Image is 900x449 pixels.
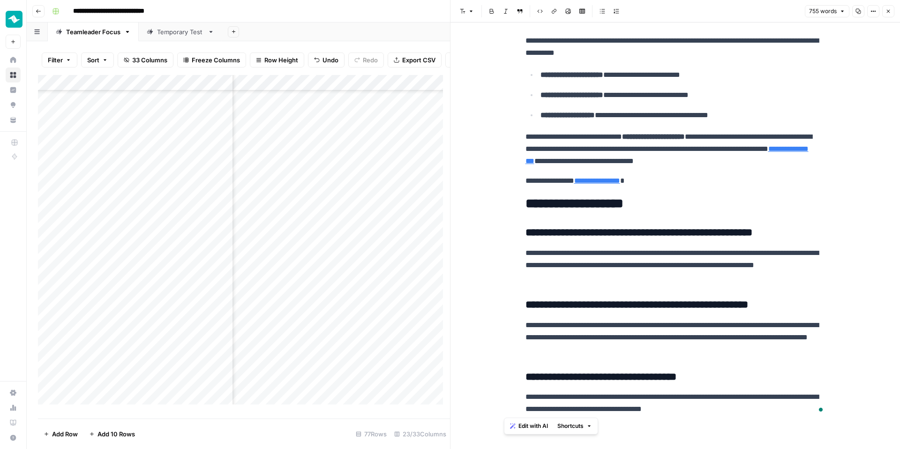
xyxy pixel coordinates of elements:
[348,52,384,67] button: Redo
[809,7,837,15] span: 755 words
[81,52,114,67] button: Sort
[97,429,135,439] span: Add 10 Rows
[388,52,442,67] button: Export CSV
[352,427,390,442] div: 77 Rows
[87,55,99,65] span: Sort
[38,427,83,442] button: Add Row
[6,97,21,112] a: Opportunities
[83,427,141,442] button: Add 10 Rows
[118,52,173,67] button: 33 Columns
[554,420,596,432] button: Shortcuts
[518,422,548,430] span: Edit with AI
[308,52,345,67] button: Undo
[557,422,584,430] span: Shortcuts
[6,112,21,127] a: Your Data
[157,27,204,37] div: Temporary Test
[139,22,222,41] a: Temporary Test
[363,55,378,65] span: Redo
[402,55,435,65] span: Export CSV
[6,400,21,415] a: Usage
[6,67,21,82] a: Browse
[66,27,120,37] div: Teamleader Focus
[6,52,21,67] a: Home
[506,420,552,432] button: Edit with AI
[52,429,78,439] span: Add Row
[6,82,21,97] a: Insights
[390,427,450,442] div: 23/33 Columns
[6,385,21,400] a: Settings
[6,415,21,430] a: Learning Hub
[48,22,139,41] a: Teamleader Focus
[6,430,21,445] button: Help + Support
[48,55,63,65] span: Filter
[805,5,849,17] button: 755 words
[42,52,77,67] button: Filter
[132,55,167,65] span: 33 Columns
[264,55,298,65] span: Row Height
[177,52,246,67] button: Freeze Columns
[192,55,240,65] span: Freeze Columns
[250,52,304,67] button: Row Height
[6,11,22,28] img: Teamleader Logo
[6,7,21,31] button: Workspace: Teamleader
[322,55,338,65] span: Undo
